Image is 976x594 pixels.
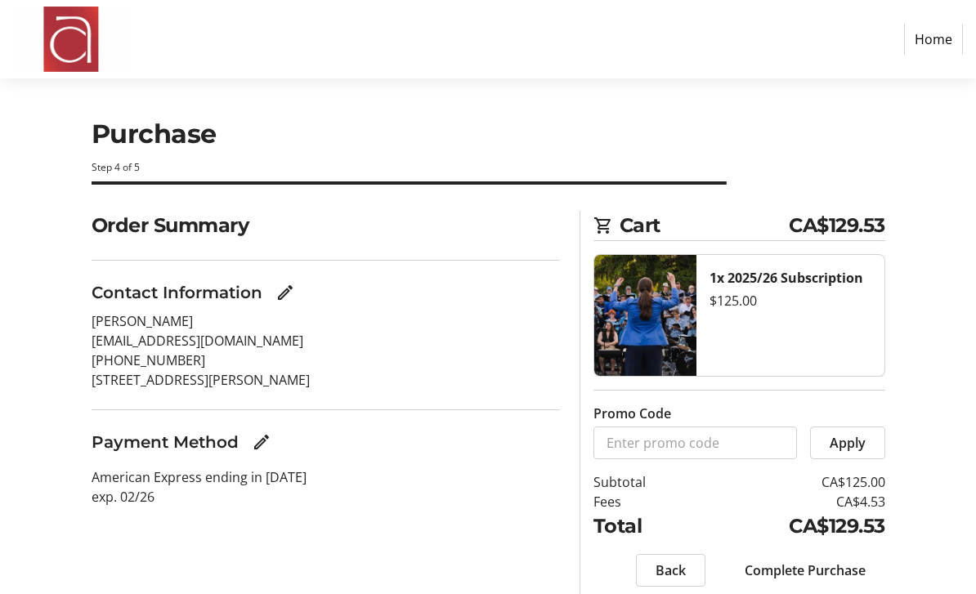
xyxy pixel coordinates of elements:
label: Promo Code [593,404,671,423]
span: Apply [830,433,866,453]
span: Complete Purchase [745,561,866,580]
td: Total [593,511,696,541]
p: American Express ending in [DATE] exp. 02/26 [92,467,560,507]
td: Subtotal [593,472,696,492]
p: [PERSON_NAME] [92,311,560,331]
h1: Purchase [92,114,885,154]
td: CA$125.00 [696,472,884,492]
span: Cart [620,211,790,240]
td: CA$129.53 [696,511,884,541]
h3: Contact Information [92,280,262,305]
p: [STREET_ADDRESS][PERSON_NAME] [92,370,560,390]
input: Enter promo code [593,427,797,459]
div: Step 4 of 5 [92,160,885,175]
h3: Payment Method [92,430,239,454]
button: Back [636,554,705,587]
button: Edit Contact Information [269,276,302,309]
h2: Order Summary [92,211,560,240]
p: [EMAIL_ADDRESS][DOMAIN_NAME] [92,331,560,351]
div: $125.00 [710,291,871,310]
strong: 1x 2025/26 Subscription [710,269,863,287]
a: Home [904,24,963,55]
span: CA$129.53 [789,211,885,240]
span: Back [656,561,686,580]
td: Fees [593,492,696,511]
button: Edit Payment Method [245,426,278,458]
img: 2025/26 Subscription [594,255,696,376]
p: [PHONE_NUMBER] [92,351,560,370]
button: Complete Purchase [725,554,885,587]
button: Apply [810,427,885,459]
img: Amadeus Choir of Greater Toronto 's Logo [13,7,129,72]
td: CA$4.53 [696,492,884,511]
